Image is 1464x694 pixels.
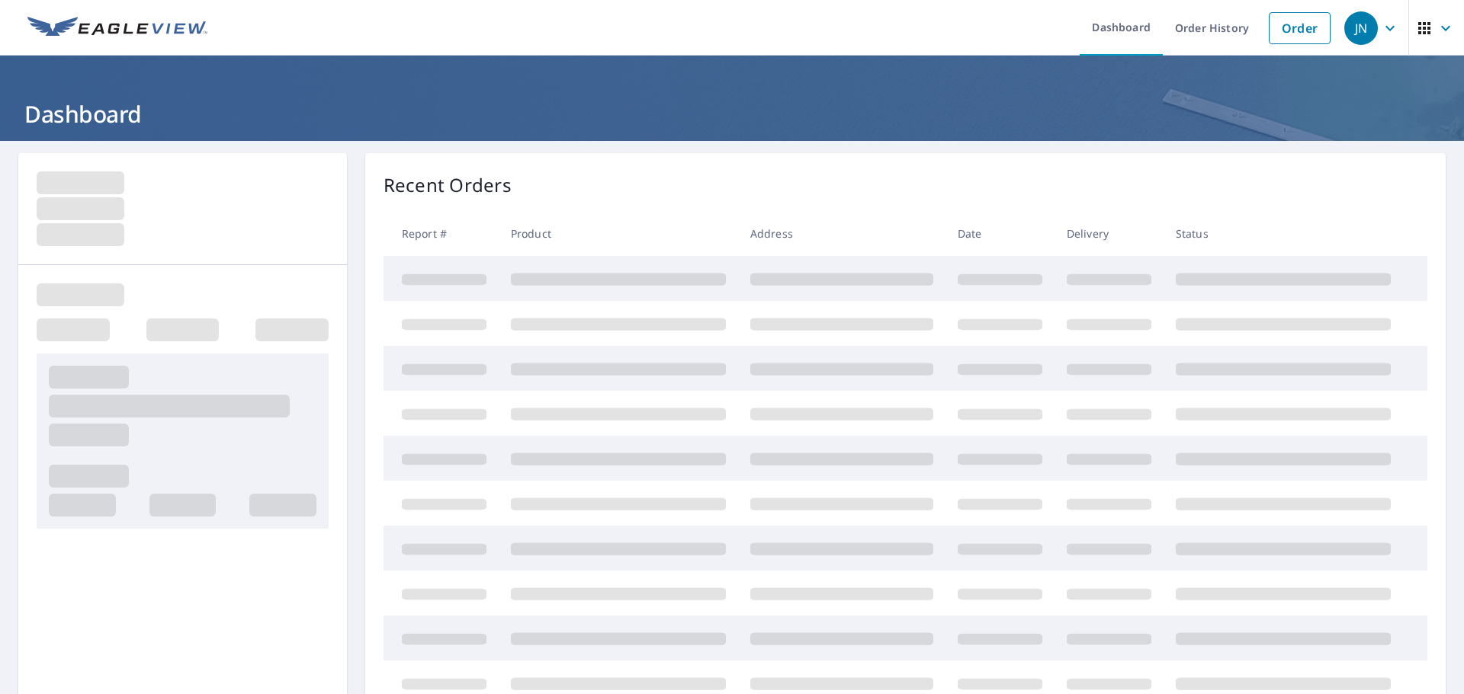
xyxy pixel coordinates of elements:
[1269,12,1331,44] a: Order
[1164,211,1403,256] th: Status
[18,98,1446,130] h1: Dashboard
[384,211,499,256] th: Report #
[738,211,945,256] th: Address
[945,211,1055,256] th: Date
[1055,211,1164,256] th: Delivery
[27,17,207,40] img: EV Logo
[384,171,512,199] p: Recent Orders
[499,211,738,256] th: Product
[1344,11,1378,45] div: JN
